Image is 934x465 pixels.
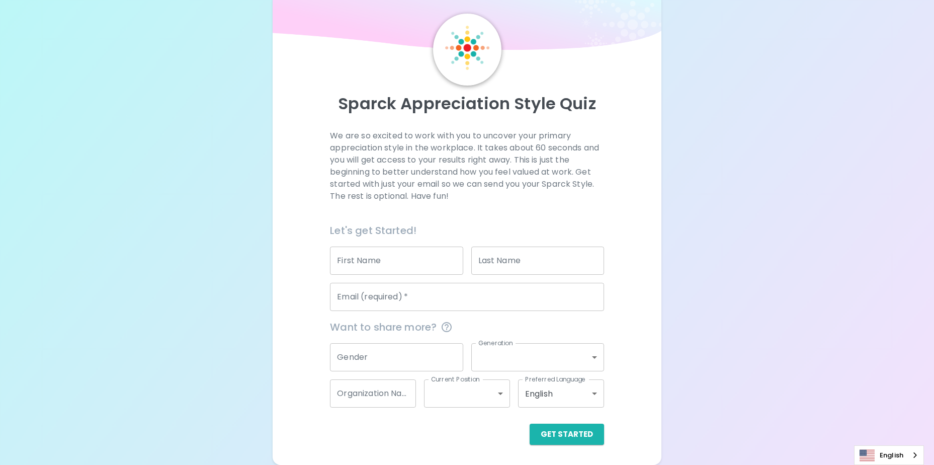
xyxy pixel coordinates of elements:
[441,321,453,333] svg: This information is completely confidential and only used for aggregated appreciation studies at ...
[330,222,604,239] h6: Let's get Started!
[431,375,480,383] label: Current Position
[854,445,924,465] div: Language
[330,319,604,335] span: Want to share more?
[478,339,513,347] label: Generation
[285,94,650,114] p: Sparck Appreciation Style Quiz
[518,379,604,408] div: English
[525,375,585,383] label: Preferred Language
[330,130,604,202] p: We are so excited to work with you to uncover your primary appreciation style in the workplace. I...
[855,446,923,464] a: English
[445,26,489,70] img: Sparck Logo
[854,445,924,465] aside: Language selected: English
[530,424,604,445] button: Get Started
